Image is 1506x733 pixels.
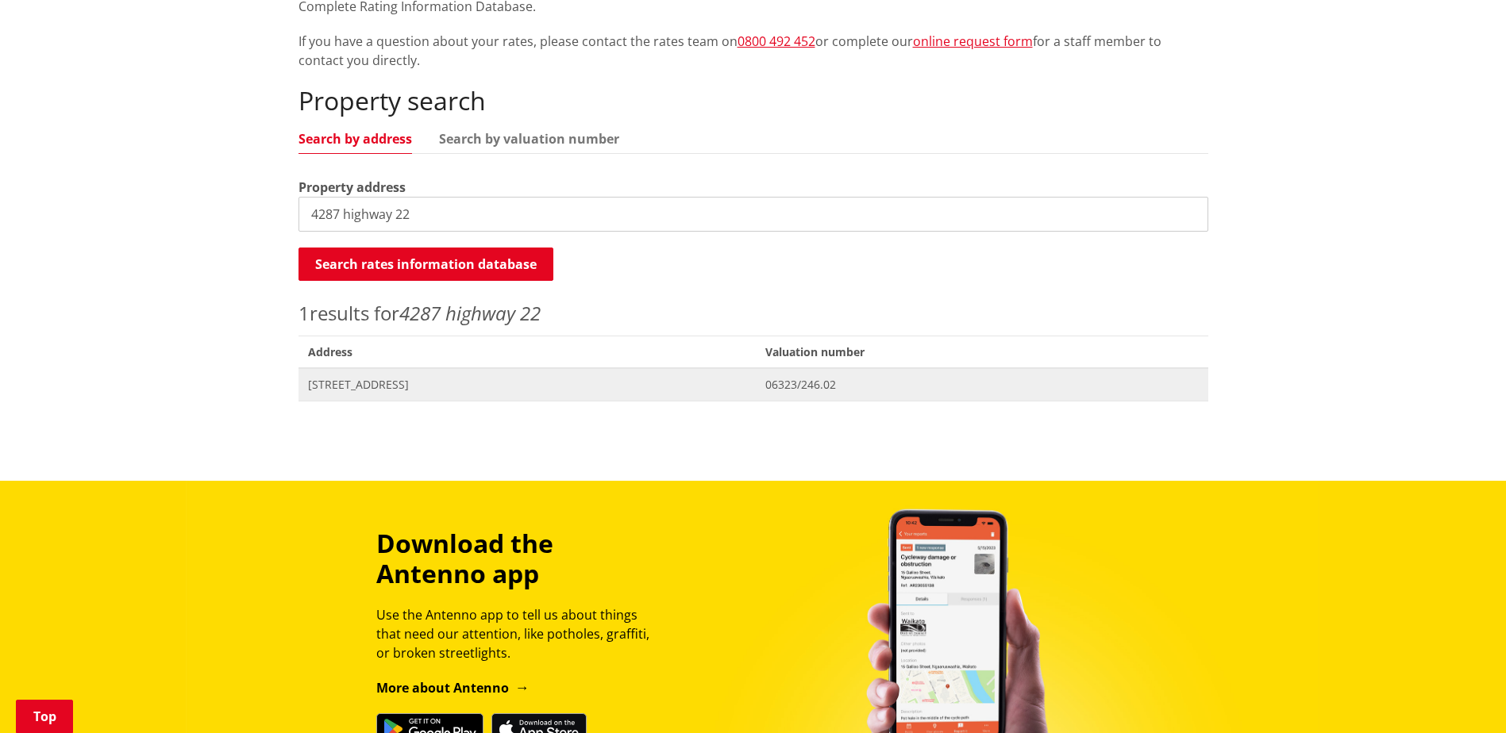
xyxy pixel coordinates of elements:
iframe: Messenger Launcher [1433,666,1490,723]
em: 4287 highway 22 [399,300,541,326]
p: results for [299,299,1208,328]
span: 06323/246.02 [765,377,1198,393]
a: [STREET_ADDRESS] 06323/246.02 [299,368,1208,401]
a: Search by address [299,132,412,145]
a: Search by valuation number [439,132,619,145]
a: 0800 492 452 [738,33,815,50]
input: e.g. Duke Street NGARUAWAHIA [299,197,1208,232]
a: Top [16,700,73,733]
h2: Property search [299,86,1208,116]
h3: Download the Antenno app [376,528,664,589]
button: Search rates information database [299,248,553,281]
span: 1 [299,300,310,326]
span: [STREET_ADDRESS] [308,377,747,393]
a: online request form [913,33,1033,50]
span: Valuation number [756,336,1207,368]
a: More about Antenno [376,679,530,697]
p: If you have a question about your rates, please contact the rates team on or complete our for a s... [299,32,1208,70]
label: Property address [299,178,406,197]
p: Use the Antenno app to tell us about things that need our attention, like potholes, graffiti, or ... [376,605,664,662]
span: Address [299,336,757,368]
